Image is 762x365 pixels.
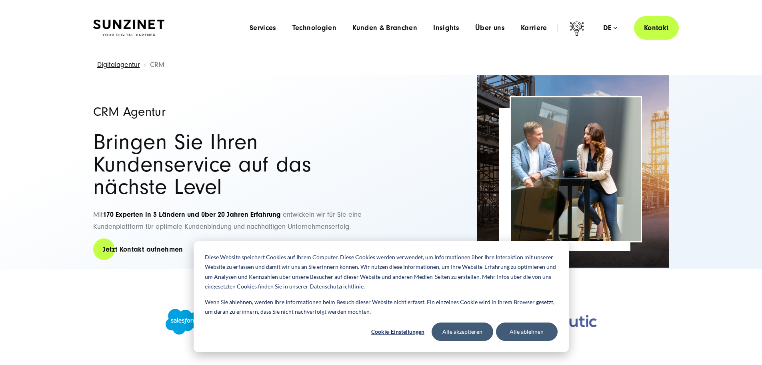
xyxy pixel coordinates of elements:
img: SUNZINET Full Service Digital Agentur [93,20,164,36]
a: Karriere [521,24,547,32]
div: de [603,24,617,32]
strong: 170 Experten in 3 Ländern und über 20 Jahren Erfahrung [103,210,281,219]
h2: Bringen Sie Ihren Kundenservice auf das nächste Level [93,131,373,198]
a: Jetzt Kontakt aufnehmen [93,238,193,261]
a: Kunden & Branchen [352,24,417,32]
img: Salesforce Partner Agentur - Full-Service CRM Agentur SUNZINET [166,309,202,335]
h1: CRM Agentur [93,105,373,118]
img: CRM Agentur Header | Kunde und Berater besprechen etwas an einem Laptop [511,97,641,241]
p: Diese Website speichert Cookies auf Ihrem Computer. Diese Cookies werden verwendet, um Informatio... [205,252,558,292]
div: Cookie banner [194,241,569,352]
p: Wenn Sie ablehnen, werden Ihre Informationen beim Besuch dieser Website nicht erfasst. Ein einzel... [205,297,558,317]
a: Technologien [292,24,336,32]
a: Digitalagentur [97,60,140,69]
a: Insights [433,24,459,32]
button: Cookie-Einstellungen [367,323,429,341]
button: Alle ablehnen [496,323,558,341]
div: Mit entwickeln wir für Sie eine Kundenplattform für optimale Kundenbindung und nachhaltigen Unter... [93,75,373,269]
button: Alle akzeptieren [432,323,493,341]
a: Über uns [475,24,505,32]
a: Services [250,24,276,32]
img: Full-Service CRM Agentur SUNZINET [477,75,669,268]
a: Kontakt [634,16,679,40]
span: CRM [150,60,164,69]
